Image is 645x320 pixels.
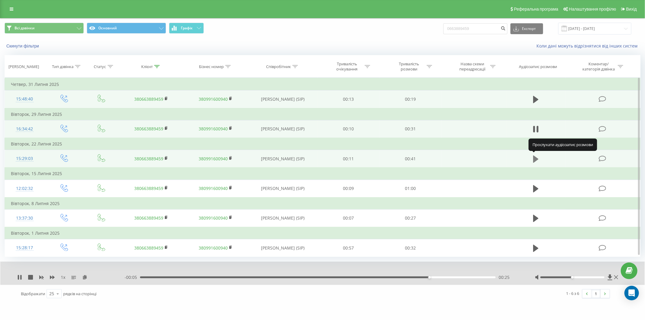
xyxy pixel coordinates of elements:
[11,183,38,194] div: 12:02:32
[199,185,228,191] a: 380991600940
[380,120,441,138] td: 00:31
[199,245,228,251] a: 380991600940
[11,93,38,105] div: 15:48:40
[134,215,163,221] a: 380663889459
[318,90,380,108] td: 00:13
[181,26,193,30] span: Графік
[5,227,640,239] td: Вівторок, 1 Липня 2025
[529,139,597,151] div: Прослухати аудіозапис розмови
[5,168,640,180] td: Вівторок, 15 Липня 2025
[318,209,380,227] td: 00:07
[248,239,318,257] td: [PERSON_NAME] (SIP)
[5,78,640,90] td: Четвер, 31 Липня 2025
[499,274,510,280] span: 00:25
[569,7,616,11] span: Налаштування профілю
[318,150,380,168] td: 00:11
[248,209,318,227] td: [PERSON_NAME] (SIP)
[134,96,163,102] a: 380663889459
[199,126,228,132] a: 380991600940
[266,64,291,69] div: Співробітник
[21,291,45,296] span: Відображати
[199,156,228,162] a: 380991600940
[11,123,38,135] div: 16:34:42
[63,291,96,296] span: рядків на сторінці
[318,120,380,138] td: 00:10
[318,180,380,198] td: 00:09
[15,26,34,31] span: Всі дзвінки
[134,156,163,162] a: 380663889459
[11,242,38,254] div: 15:28:17
[626,7,637,11] span: Вихід
[456,61,489,72] div: Назва схеми переадресації
[248,180,318,198] td: [PERSON_NAME] (SIP)
[248,90,318,108] td: [PERSON_NAME] (SIP)
[49,291,54,297] div: 25
[5,108,640,120] td: Вівторок, 29 Липня 2025
[248,150,318,168] td: [PERSON_NAME] (SIP)
[248,120,318,138] td: [PERSON_NAME] (SIP)
[519,64,557,69] div: Аудіозапис розмови
[380,239,441,257] td: 00:32
[8,64,39,69] div: [PERSON_NAME]
[581,61,616,72] div: Коментар/категорія дзвінка
[134,185,163,191] a: 380663889459
[5,198,640,210] td: Вівторок, 8 Липня 2025
[11,212,38,224] div: 13:37:30
[199,96,228,102] a: 380991600940
[169,23,204,34] button: Графік
[624,286,639,300] div: Open Intercom Messenger
[571,276,574,279] div: Accessibility label
[380,150,441,168] td: 00:41
[134,126,163,132] a: 380663889459
[5,43,42,49] button: Скинути фільтри
[61,274,65,280] span: 1 x
[141,64,153,69] div: Клієнт
[94,64,106,69] div: Статус
[443,23,507,34] input: Пошук за номером
[566,290,579,296] div: 1 - 6 з 6
[510,23,543,34] button: Експорт
[380,180,441,198] td: 01:00
[380,90,441,108] td: 00:19
[134,245,163,251] a: 380663889459
[536,43,640,49] a: Коли дані можуть відрізнятися вiд інших систем
[5,23,84,34] button: Всі дзвінки
[5,138,640,150] td: Вівторок, 22 Липня 2025
[11,153,38,165] div: 15:29:03
[514,7,559,11] span: Реферальна програма
[52,64,73,69] div: Тип дзвінка
[591,289,601,298] a: 1
[199,64,224,69] div: Бізнес номер
[87,23,166,34] button: Основний
[428,276,431,279] div: Accessibility label
[331,61,363,72] div: Тривалість очікування
[199,215,228,221] a: 380991600940
[125,274,140,280] span: - 00:05
[380,209,441,227] td: 00:27
[393,61,425,72] div: Тривалість розмови
[318,239,380,257] td: 00:57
